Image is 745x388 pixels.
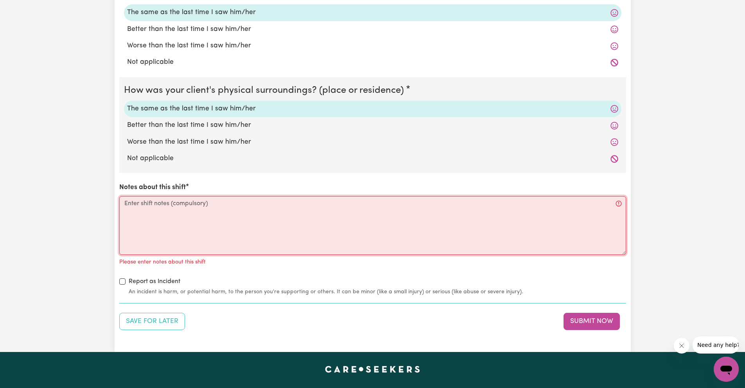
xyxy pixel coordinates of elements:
span: Need any help? [5,5,47,12]
a: Careseekers home page [325,366,420,372]
label: Worse than the last time I saw him/her [127,137,618,147]
label: The same as the last time I saw him/her [127,104,618,114]
button: Submit your job report [564,313,620,330]
legend: How was your client's physical surroundings? (place or residence) [124,83,407,97]
button: Save your job report [119,313,185,330]
small: An incident is harm, or potential harm, to the person you're supporting or others. It can be mino... [129,288,626,296]
iframe: Close message [674,338,689,354]
label: Notes about this shift [119,182,186,193]
iframe: Message from company [693,336,739,354]
label: Report as Incident [129,277,180,286]
label: Worse than the last time I saw him/her [127,41,618,51]
label: Better than the last time I saw him/her [127,24,618,34]
label: The same as the last time I saw him/her [127,7,618,18]
label: Not applicable [127,57,618,67]
iframe: Button to launch messaging window [714,357,739,382]
label: Not applicable [127,153,618,164]
label: Better than the last time I saw him/her [127,120,618,130]
p: Please enter notes about this shift [119,258,206,267]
